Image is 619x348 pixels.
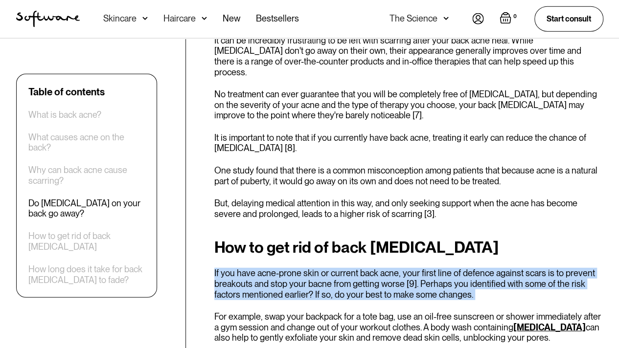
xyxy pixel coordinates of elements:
img: arrow down [142,14,148,23]
div: The Science [390,14,437,23]
a: Do [MEDICAL_DATA] on your back go away? [28,197,145,218]
p: If you have acne-prone skin or current back acne, your first line of defence against scars is to ... [214,268,603,300]
a: How long does it take for back [MEDICAL_DATA] to fade? [28,263,145,284]
a: Why can back acne cause scarring? [28,165,145,186]
p: It is important to note that if you currently have back acne, treating it early can reduce the ch... [214,132,603,153]
a: How to get rid of back [MEDICAL_DATA] [28,231,145,252]
img: arrow down [202,14,207,23]
a: Start consult [534,6,603,31]
div: Haircare [163,14,196,23]
img: Software Logo [16,11,80,27]
div: 0 [511,12,519,21]
a: What is back acne? [28,109,101,120]
p: For example, swap your backpack for a tote bag, use an oil-free sunscreen or shower immediately a... [214,311,603,343]
a: Open empty cart [500,12,519,26]
p: No treatment can ever guarantee that you will be completely free of [MEDICAL_DATA], but depending... [214,89,603,121]
h2: How to get rid of back [MEDICAL_DATA] [214,239,603,256]
a: home [16,11,80,27]
img: arrow down [443,14,449,23]
p: It can be incredibly frustrating to be left with scarring after your back acne heal. While [MEDIC... [214,35,603,77]
div: Table of contents [28,86,105,97]
a: [MEDICAL_DATA] [513,322,586,332]
p: But, delaying medical attention in this way, and only seeking support when the acne has become se... [214,198,603,219]
p: One study found that there is a common misconception among patients that because acne is a natura... [214,165,603,186]
a: What causes acne on the back? [28,131,145,152]
div: Skincare [103,14,137,23]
